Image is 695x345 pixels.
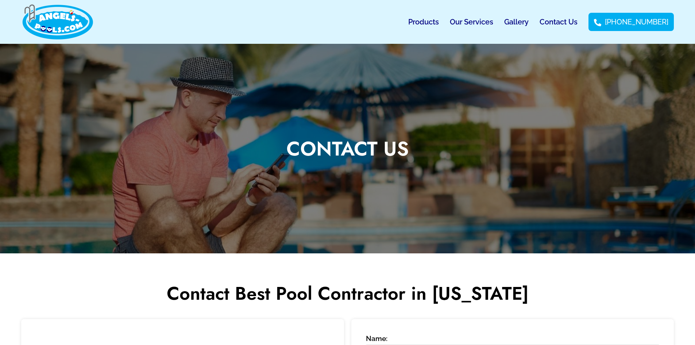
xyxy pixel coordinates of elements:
[147,283,548,304] h2: Contact Best Pool Contractor in [US_STATE]
[408,14,578,30] nav: Menu
[504,14,529,30] a: Gallery
[408,14,439,30] a: Products
[603,16,668,27] span: [PHONE_NUMBER]
[366,334,387,344] span: Name:
[540,14,578,30] a: Contact Us
[450,14,493,30] a: Our Services
[594,16,668,27] a: [PHONE_NUMBER]
[286,139,409,158] h1: Contact Us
